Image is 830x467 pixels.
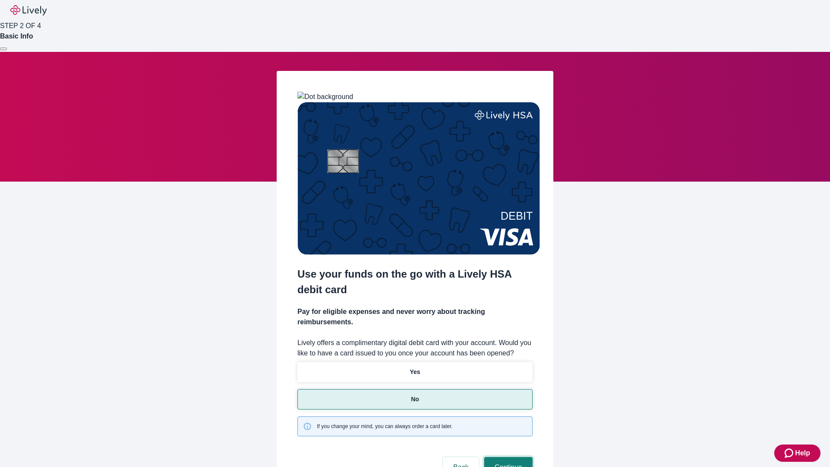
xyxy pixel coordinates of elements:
button: Yes [297,362,533,382]
p: No [411,395,419,404]
p: Yes [410,368,420,377]
h4: Pay for eligible expenses and never worry about tracking reimbursements. [297,307,533,327]
img: Debit card [297,102,540,255]
label: Lively offers a complimentary digital debit card with your account. Would you like to have a card... [297,338,533,358]
img: Dot background [297,92,353,102]
span: If you change your mind, you can always order a card later. [317,422,453,430]
h2: Use your funds on the go with a Lively HSA debit card [297,266,533,297]
span: Help [795,448,810,458]
svg: Zendesk support icon [785,448,795,458]
img: Lively [10,5,47,16]
button: No [297,389,533,409]
button: Zendesk support iconHelp [774,445,820,462]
